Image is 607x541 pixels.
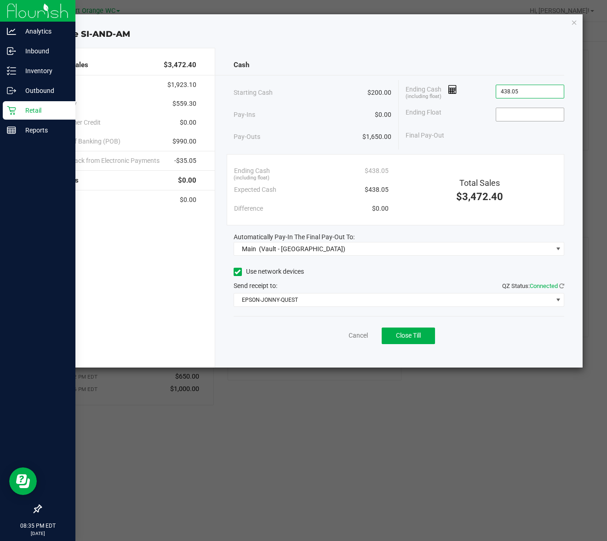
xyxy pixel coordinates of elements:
span: EPSON-JONNY-QUEST [234,294,553,306]
inline-svg: Analytics [7,27,16,36]
p: Inventory [16,65,71,76]
span: -$35.05 [174,156,196,166]
p: Retail [16,105,71,116]
span: $990.00 [172,137,196,146]
inline-svg: Inventory [7,66,16,75]
span: $0.00 [375,110,391,120]
span: Ending Float [406,108,441,121]
span: $0.00 [178,175,196,186]
span: Cash Back from Electronic Payments [54,156,160,166]
span: Starting Cash [234,88,273,98]
span: Send receipt to: [234,282,277,289]
span: Automatically Pay-In The Final Pay-Out To: [234,233,355,241]
div: Close SI-AND-AM [31,28,583,40]
span: Cash [234,60,249,70]
div: Returns [54,171,196,190]
span: Close Till [396,332,421,339]
p: 08:35 PM EDT [4,522,71,530]
p: Inbound [16,46,71,57]
inline-svg: Retail [7,106,16,115]
iframe: Resource center [9,467,37,495]
label: Use network devices [234,267,304,276]
span: QZ Status: [502,282,564,289]
span: Pay-Outs [234,132,260,142]
span: Total Sales [459,178,500,188]
p: Analytics [16,26,71,37]
span: $0.00 [180,195,196,205]
span: Ending Cash [234,166,270,176]
a: Cancel [349,331,368,340]
span: Expected Cash [234,185,276,195]
span: $200.00 [367,88,391,98]
span: $0.00 [372,204,389,213]
span: $3,472.40 [456,191,503,202]
span: Main [242,245,256,253]
span: Difference [234,204,263,213]
span: Final Pay-Out [406,131,444,140]
span: Customer Credit [54,118,101,127]
p: [DATE] [4,530,71,537]
span: (including float) [406,93,441,101]
span: Pay-Ins [234,110,255,120]
p: Outbound [16,85,71,96]
span: Ending Cash [406,85,457,98]
inline-svg: Reports [7,126,16,135]
span: $559.30 [172,99,196,109]
span: $1,923.10 [167,80,196,90]
span: Connected [530,282,558,289]
span: $438.05 [365,166,389,176]
span: $0.00 [180,118,196,127]
span: (including float) [234,174,269,182]
inline-svg: Inbound [7,46,16,56]
span: $1,650.00 [362,132,391,142]
p: Reports [16,125,71,136]
button: Close Till [382,328,435,344]
span: $438.05 [365,185,389,195]
span: (Vault - [GEOGRAPHIC_DATA]) [259,245,345,253]
inline-svg: Outbound [7,86,16,95]
span: $3,472.40 [164,60,196,70]
span: Point of Banking (POB) [54,137,120,146]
